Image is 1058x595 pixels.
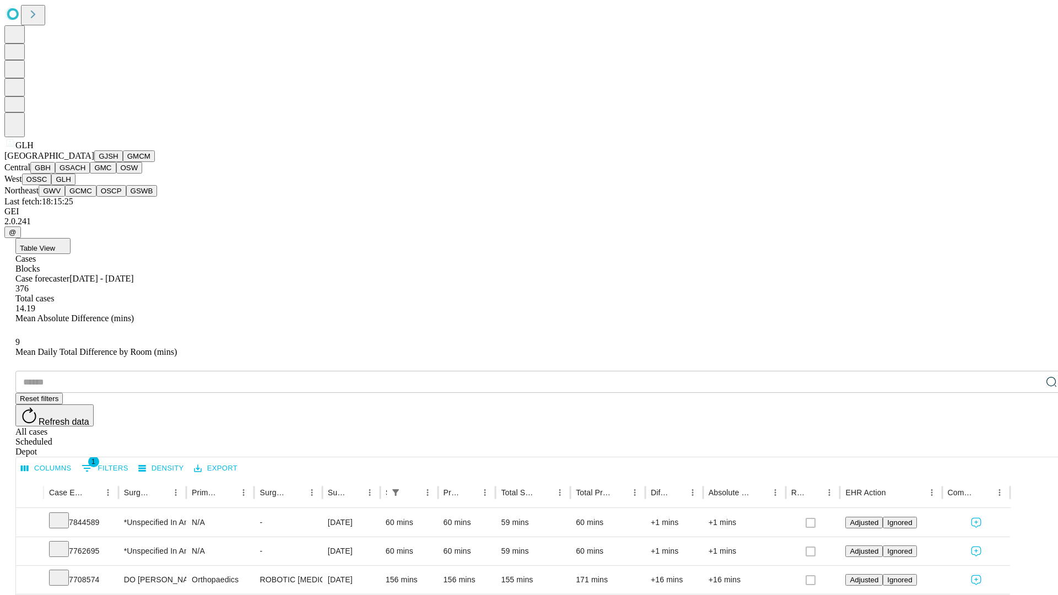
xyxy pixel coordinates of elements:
[347,485,362,500] button: Sort
[15,313,134,323] span: Mean Absolute Difference (mins)
[685,485,700,500] button: Menu
[887,547,912,555] span: Ignored
[220,485,236,500] button: Sort
[260,488,287,497] div: Surgery Name
[20,244,55,252] span: Table View
[887,485,903,500] button: Sort
[444,537,490,565] div: 60 mins
[21,542,38,561] button: Expand
[260,566,316,594] div: ROBOTIC [MEDICAL_DATA] KNEE TOTAL
[15,284,29,293] span: 376
[15,304,35,313] span: 14.19
[501,509,565,537] div: 59 mins
[192,488,219,497] div: Primary Service
[126,185,158,197] button: GSWB
[20,394,58,403] span: Reset filters
[845,488,886,497] div: EHR Action
[388,485,403,500] div: 1 active filter
[4,186,39,195] span: Northeast
[124,488,152,497] div: Surgeon Name
[22,174,52,185] button: OSSC
[69,274,133,283] span: [DATE] - [DATE]
[752,485,768,500] button: Sort
[328,509,375,537] div: [DATE]
[192,566,249,594] div: Orthopaedics
[709,537,780,565] div: +1 mins
[651,537,698,565] div: +1 mins
[883,545,916,557] button: Ignored
[30,162,55,174] button: GBH
[845,574,883,586] button: Adjusted
[576,509,640,537] div: 60 mins
[55,162,90,174] button: GSACH
[386,566,433,594] div: 156 mins
[260,509,316,537] div: -
[501,566,565,594] div: 155 mins
[304,485,320,500] button: Menu
[49,566,113,594] div: 7708574
[670,485,685,500] button: Sort
[948,488,975,497] div: Comments
[124,566,181,594] div: DO [PERSON_NAME] [PERSON_NAME]
[15,404,94,426] button: Refresh data
[328,488,346,497] div: Surgery Date
[49,537,113,565] div: 7762695
[444,509,490,537] div: 60 mins
[768,485,783,500] button: Menu
[887,518,912,527] span: Ignored
[386,488,387,497] div: Scheduled In Room Duration
[4,226,21,238] button: @
[420,485,435,500] button: Menu
[612,485,627,500] button: Sort
[39,417,89,426] span: Refresh data
[444,488,461,497] div: Predicted In Room Duration
[21,513,38,533] button: Expand
[15,393,63,404] button: Reset filters
[501,537,565,565] div: 59 mins
[15,140,34,150] span: GLH
[39,185,65,197] button: GWV
[90,162,116,174] button: GMC
[576,488,611,497] div: Total Predicted Duration
[4,163,30,172] span: Central
[883,517,916,528] button: Ignored
[123,150,155,162] button: GMCM
[85,485,100,500] button: Sort
[4,197,73,206] span: Last fetch: 18:15:25
[15,294,54,303] span: Total cases
[18,460,74,477] button: Select columns
[51,174,75,185] button: GLH
[49,488,84,497] div: Case Epic Id
[15,347,177,356] span: Mean Daily Total Difference by Room (mins)
[9,228,17,236] span: @
[850,518,878,527] span: Adjusted
[21,571,38,590] button: Expand
[444,566,490,594] div: 156 mins
[15,238,71,254] button: Table View
[850,576,878,584] span: Adjusted
[576,537,640,565] div: 60 mins
[477,485,493,500] button: Menu
[552,485,568,500] button: Menu
[627,485,643,500] button: Menu
[15,337,20,347] span: 9
[4,151,94,160] span: [GEOGRAPHIC_DATA]
[4,217,1054,226] div: 2.0.241
[191,460,240,477] button: Export
[386,537,433,565] div: 60 mins
[168,485,183,500] button: Menu
[822,485,837,500] button: Menu
[651,566,698,594] div: +16 mins
[49,509,113,537] div: 7844589
[845,517,883,528] button: Adjusted
[124,537,181,565] div: *Unspecified In And Out Surgery Glh
[791,488,806,497] div: Resolved in EHR
[4,207,1054,217] div: GEI
[850,547,878,555] span: Adjusted
[992,485,1007,500] button: Menu
[96,185,126,197] button: OSCP
[386,509,433,537] div: 60 mins
[976,485,992,500] button: Sort
[4,174,22,183] span: West
[501,488,536,497] div: Total Scheduled Duration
